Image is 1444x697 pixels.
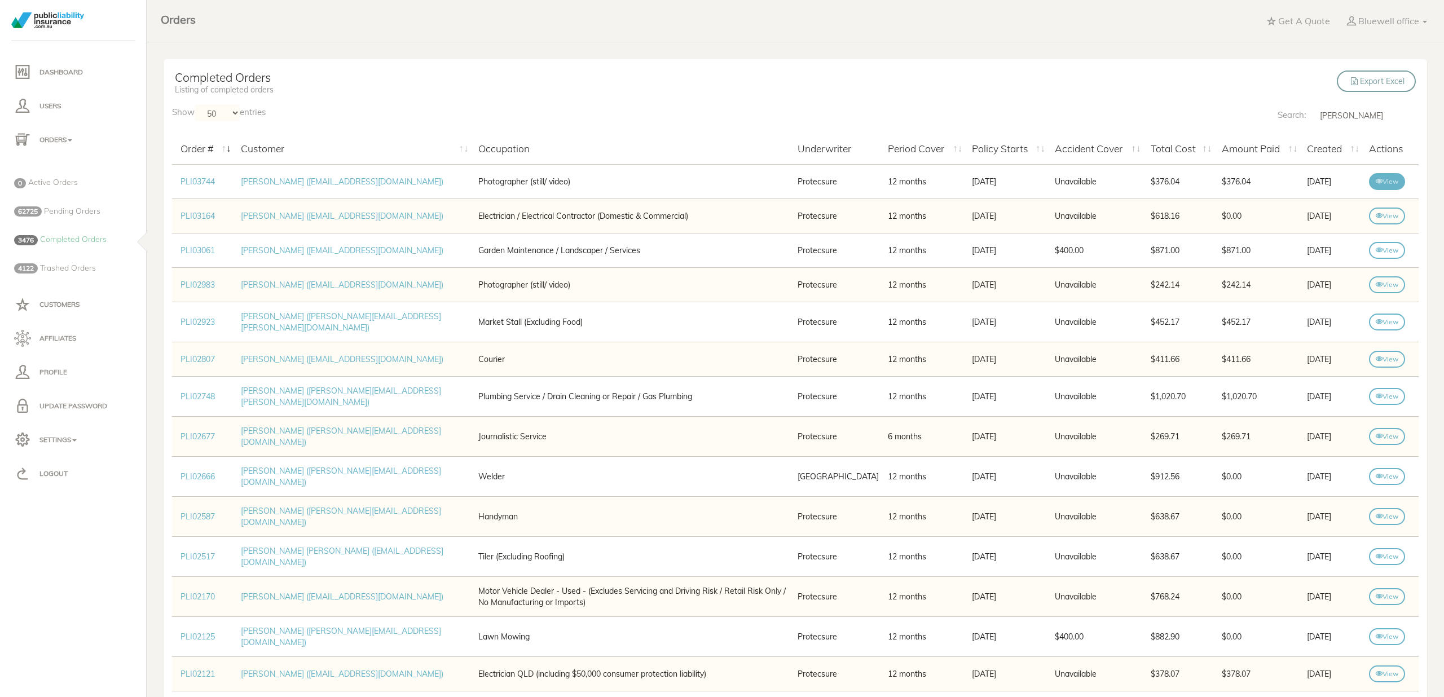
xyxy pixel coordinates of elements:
td: Lawn Mowing [474,616,793,656]
td: Protecsure [793,496,883,536]
td: $638.67 [1146,496,1217,536]
td: Unavailable [1050,536,1146,576]
a: PLI02677 [180,431,215,442]
td: $0.00 [1217,198,1303,233]
td: $411.66 [1217,342,1303,376]
td: Unavailable [1050,416,1146,456]
td: 12 months [883,302,968,342]
td: [DATE] [1302,164,1364,198]
p: Logout [14,465,133,482]
td: [DATE] [1302,416,1364,456]
a: View [1369,351,1405,368]
a: View [1369,276,1405,293]
a: [PERSON_NAME] ([EMAIL_ADDRESS][DOMAIN_NAME]) [241,211,443,221]
a: View [1369,388,1405,405]
span: 62725 [14,206,42,217]
td: 12 months [883,164,968,198]
td: Plumbing Service / Drain Cleaning or Repair / Gas Plumbing [474,376,793,416]
td: 12 months [883,233,968,267]
td: 12 months [883,576,968,616]
td: 12 months [883,536,968,576]
td: $0.00 [1217,616,1303,656]
a: PLI03061 [180,245,215,255]
label: Show entries [172,104,266,121]
td: $376.04 [1217,164,1303,198]
td: Welder [474,456,793,496]
td: [DATE] [967,164,1050,198]
p: Orders [14,131,133,148]
p: Settings [14,431,133,448]
td: $269.71 [1146,416,1217,456]
td: Courier [474,342,793,376]
td: $452.17 [1146,302,1217,342]
a: PLI02170 [180,592,215,602]
th: Order #: activate to sort column ascending [172,133,236,164]
td: Market Stall (Excluding Food) [474,302,793,342]
a: PLI02807 [180,354,215,364]
p: Listing of completed orders [175,85,274,96]
a: PLI03744 [180,177,215,187]
a: PLI02923 [180,317,215,327]
a: [PERSON_NAME] ([EMAIL_ADDRESS][DOMAIN_NAME]) [241,669,443,679]
td: Protecsure [793,576,883,616]
a: View [1369,173,1405,190]
a: View [1369,628,1405,645]
a: View [1369,208,1405,224]
a: PLI02748 [180,391,215,402]
a: View [1369,468,1405,485]
a: PLI02121 [180,669,215,679]
td: [DATE] [967,496,1050,536]
td: $378.07 [1146,656,1217,691]
td: $0.00 [1217,536,1303,576]
a: Export Excel [1337,70,1416,92]
td: [DATE] [1302,267,1364,302]
td: [GEOGRAPHIC_DATA] [793,456,883,496]
img: PLI_logotransparent.png [11,12,84,28]
th: Accident Cover: activate to sort column ascending [1050,133,1146,164]
a: View [1369,428,1405,445]
input: Search: [1310,104,1419,127]
label: Search: [1278,104,1419,127]
span: Active Orders [28,177,78,187]
td: 12 months [883,496,968,536]
th: Underwriter [793,133,883,164]
h4: Completed Orders [175,70,274,85]
td: $0.00 [1217,456,1303,496]
th: Policy Starts: activate to sort column ascending [967,133,1050,164]
td: [DATE] [1302,496,1364,536]
a: PLI03164 [180,211,215,221]
a: Bluewell office [1339,8,1436,33]
a: [PERSON_NAME] [PERSON_NAME] ([EMAIL_ADDRESS][DOMAIN_NAME]) [241,546,443,567]
td: $411.66 [1146,342,1217,376]
a: [PERSON_NAME] ([PERSON_NAME][EMAIL_ADDRESS][DOMAIN_NAME]) [241,426,441,447]
td: [DATE] [967,342,1050,376]
th: Customer: activate to sort column ascending [236,133,474,164]
td: [DATE] [1302,342,1364,376]
span: Trashed Orders [40,263,96,273]
td: [DATE] [967,616,1050,656]
td: Handyman [474,496,793,536]
a: [PERSON_NAME] ([PERSON_NAME][EMAIL_ADDRESS][PERSON_NAME][DOMAIN_NAME]) [241,386,441,407]
td: Unavailable [1050,198,1146,233]
td: 12 months [883,616,968,656]
td: 6 months [883,416,968,456]
a: [PERSON_NAME] ([EMAIL_ADDRESS][DOMAIN_NAME]) [241,177,443,187]
td: 12 months [883,376,968,416]
td: [DATE] [1302,456,1364,496]
th: Created: activate to sort column ascending [1302,133,1364,164]
td: Unavailable [1050,576,1146,616]
span: Pending Orders [44,206,100,216]
td: Unavailable [1050,302,1146,342]
td: Unavailable [1050,342,1146,376]
td: Unavailable [1050,164,1146,198]
td: Protecsure [793,302,883,342]
td: [DATE] [1302,302,1364,342]
td: Protecsure [793,416,883,456]
a: [PERSON_NAME] ([EMAIL_ADDRESS][DOMAIN_NAME]) [241,592,443,602]
td: [DATE] [967,233,1050,267]
td: $0.00 [1217,496,1303,536]
a: View [1369,314,1405,330]
a: [PERSON_NAME] ([EMAIL_ADDRESS][DOMAIN_NAME]) [241,245,443,255]
a: PLI02517 [180,552,215,562]
td: [DATE] [1302,198,1364,233]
